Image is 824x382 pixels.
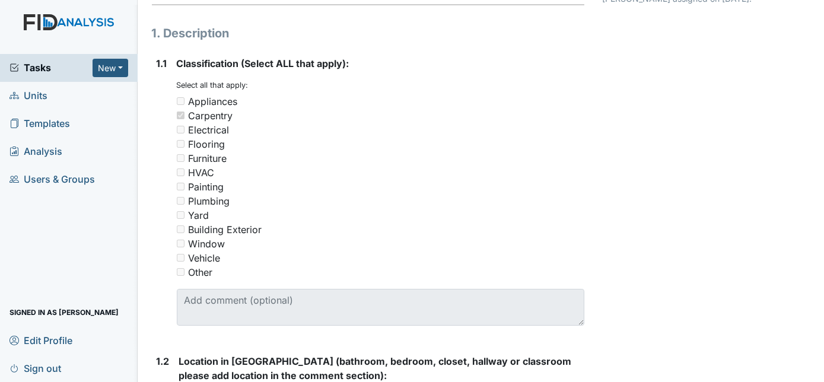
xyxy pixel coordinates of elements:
[9,142,62,161] span: Analysis
[189,94,238,109] div: Appliances
[189,109,233,123] div: Carpentry
[157,56,167,71] label: 1.1
[177,126,184,133] input: Electrical
[177,81,249,90] small: Select all that apply:
[177,58,349,69] span: Classification (Select ALL that apply):
[177,254,184,262] input: Vehicle
[9,61,93,75] a: Tasks
[189,180,224,194] div: Painting
[179,355,572,381] span: Location in [GEOGRAPHIC_DATA] (bathroom, bedroom, closet, hallway or classroom please add locatio...
[189,222,262,237] div: Building Exterior
[189,237,225,251] div: Window
[189,151,227,165] div: Furniture
[189,265,213,279] div: Other
[189,137,225,151] div: Flooring
[9,87,47,105] span: Units
[152,24,585,42] h1: 1. Description
[177,197,184,205] input: Plumbing
[189,123,230,137] div: Electrical
[9,331,72,349] span: Edit Profile
[177,240,184,247] input: Window
[9,359,61,377] span: Sign out
[177,140,184,148] input: Flooring
[189,208,209,222] div: Yard
[177,168,184,176] input: HVAC
[9,170,95,189] span: Users & Groups
[189,194,230,208] div: Plumbing
[177,112,184,119] input: Carpentry
[177,97,184,105] input: Appliances
[9,303,119,321] span: Signed in as [PERSON_NAME]
[157,354,170,368] label: 1.2
[189,251,221,265] div: Vehicle
[177,183,184,190] input: Painting
[189,165,215,180] div: HVAC
[177,225,184,233] input: Building Exterior
[93,59,128,77] button: New
[9,114,70,133] span: Templates
[177,154,184,162] input: Furniture
[177,268,184,276] input: Other
[177,211,184,219] input: Yard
